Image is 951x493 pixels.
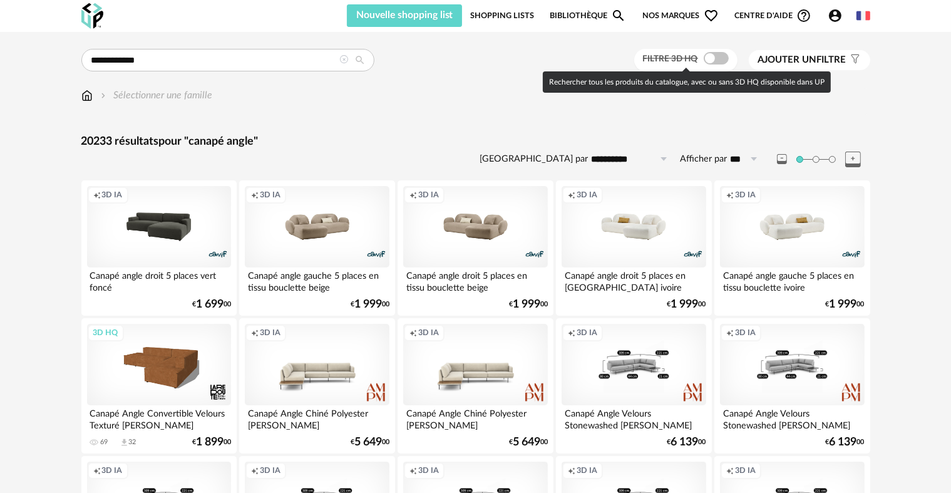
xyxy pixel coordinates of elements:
[642,4,719,27] span: Nos marques
[681,153,727,165] label: Afficher par
[726,328,734,338] span: Creation icon
[714,180,870,316] a: Creation icon 3D IA Canapé angle gauche 5 places en tissu bouclette ivoire €1 99900
[667,438,706,447] div: € 00
[403,405,547,430] div: Canapé Angle Chiné Polyester [PERSON_NAME]
[720,405,864,430] div: Canapé Angle Velours Stonewashed [PERSON_NAME]
[735,465,756,475] span: 3D IA
[735,190,756,200] span: 3D IA
[102,190,123,200] span: 3D IA
[568,328,575,338] span: Creation icon
[509,300,548,309] div: € 00
[846,54,861,66] span: Filter icon
[192,300,231,309] div: € 00
[403,267,547,293] div: Canapé angle droit 5 places en tissu bouclette beige
[409,465,417,475] span: Creation icon
[758,55,817,65] span: Ajouter un
[351,300,389,309] div: € 00
[251,328,259,338] span: Creation icon
[398,180,553,316] a: Creation icon 3D IA Canapé angle droit 5 places en tissu bouclette beige €1 99900
[550,4,626,27] a: BibliothèqueMagnify icon
[81,318,237,454] a: 3D HQ Canapé Angle Convertible Velours Texturé [PERSON_NAME] 69 Download icon 32 €1 89900
[671,438,699,447] span: 6 139
[354,438,382,447] span: 5 649
[159,136,259,147] span: pour "canapé angle"
[409,190,417,200] span: Creation icon
[667,300,706,309] div: € 00
[398,318,553,454] a: Creation icon 3D IA Canapé Angle Chiné Polyester [PERSON_NAME] €5 64900
[726,465,734,475] span: Creation icon
[418,328,439,338] span: 3D IA
[81,88,93,103] img: svg+xml;base64,PHN2ZyB3aWR0aD0iMTYiIGhlaWdodD0iMTciIHZpZXdCb3g9IjAgMCAxNiAxNyIgZmlsbD0ibm9uZSIgeG...
[354,300,382,309] span: 1 999
[102,465,123,475] span: 3D IA
[98,88,213,103] div: Sélectionner une famille
[826,438,865,447] div: € 00
[93,190,101,200] span: Creation icon
[87,267,231,293] div: Canapé angle droit 5 places vert foncé
[87,405,231,430] div: Canapé Angle Convertible Velours Texturé [PERSON_NAME]
[577,328,597,338] span: 3D IA
[93,465,101,475] span: Creation icon
[577,190,597,200] span: 3D IA
[828,8,848,23] span: Account Circle icon
[828,8,843,23] span: Account Circle icon
[356,10,453,20] span: Nouvelle shopping list
[251,190,259,200] span: Creation icon
[856,9,870,23] img: fr
[796,8,811,23] span: Help Circle Outline icon
[351,438,389,447] div: € 00
[120,438,129,447] span: Download icon
[830,300,857,309] span: 1 999
[562,267,706,293] div: Canapé angle droit 5 places en [GEOGRAPHIC_DATA] ivoire
[562,405,706,430] div: Canapé Angle Velours Stonewashed [PERSON_NAME]
[726,190,734,200] span: Creation icon
[568,465,575,475] span: Creation icon
[251,465,259,475] span: Creation icon
[88,324,124,341] div: 3D HQ
[196,300,224,309] span: 1 699
[81,135,870,149] div: 20233 résultats
[239,180,394,316] a: Creation icon 3D IA Canapé angle gauche 5 places en tissu bouclette beige €1 99900
[260,465,280,475] span: 3D IA
[509,438,548,447] div: € 00
[758,54,846,66] span: filtre
[81,180,237,316] a: Creation icon 3D IA Canapé angle droit 5 places vert foncé €1 69900
[543,71,831,93] div: Rechercher tous les produits du catalogue, avec ou sans 3D HQ disponible dans UP
[418,190,439,200] span: 3D IA
[643,54,698,63] span: Filtre 3D HQ
[409,328,417,338] span: Creation icon
[671,300,699,309] span: 1 999
[568,190,575,200] span: Creation icon
[714,318,870,454] a: Creation icon 3D IA Canapé Angle Velours Stonewashed [PERSON_NAME] €6 13900
[735,328,756,338] span: 3D IA
[260,328,280,338] span: 3D IA
[245,405,389,430] div: Canapé Angle Chiné Polyester [PERSON_NAME]
[480,153,589,165] label: [GEOGRAPHIC_DATA] par
[196,438,224,447] span: 1 899
[734,8,811,23] span: Centre d'aideHelp Circle Outline icon
[347,4,463,27] button: Nouvelle shopping list
[749,50,870,70] button: Ajouter unfiltre Filter icon
[826,300,865,309] div: € 00
[704,8,719,23] span: Heart Outline icon
[556,318,711,454] a: Creation icon 3D IA Canapé Angle Velours Stonewashed [PERSON_NAME] €6 13900
[98,88,108,103] img: svg+xml;base64,PHN2ZyB3aWR0aD0iMTYiIGhlaWdodD0iMTYiIHZpZXdCb3g9IjAgMCAxNiAxNiIgZmlsbD0ibm9uZSIgeG...
[101,438,108,447] div: 69
[245,267,389,293] div: Canapé angle gauche 5 places en tissu bouclette beige
[556,180,711,316] a: Creation icon 3D IA Canapé angle droit 5 places en [GEOGRAPHIC_DATA] ivoire €1 99900
[577,465,597,475] span: 3D IA
[418,465,439,475] span: 3D IA
[513,438,540,447] span: 5 649
[470,4,534,27] a: Shopping Lists
[192,438,231,447] div: € 00
[830,438,857,447] span: 6 139
[81,3,103,29] img: OXP
[239,318,394,454] a: Creation icon 3D IA Canapé Angle Chiné Polyester [PERSON_NAME] €5 64900
[513,300,540,309] span: 1 999
[129,438,136,447] div: 32
[260,190,280,200] span: 3D IA
[720,267,864,293] div: Canapé angle gauche 5 places en tissu bouclette ivoire
[611,8,626,23] span: Magnify icon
